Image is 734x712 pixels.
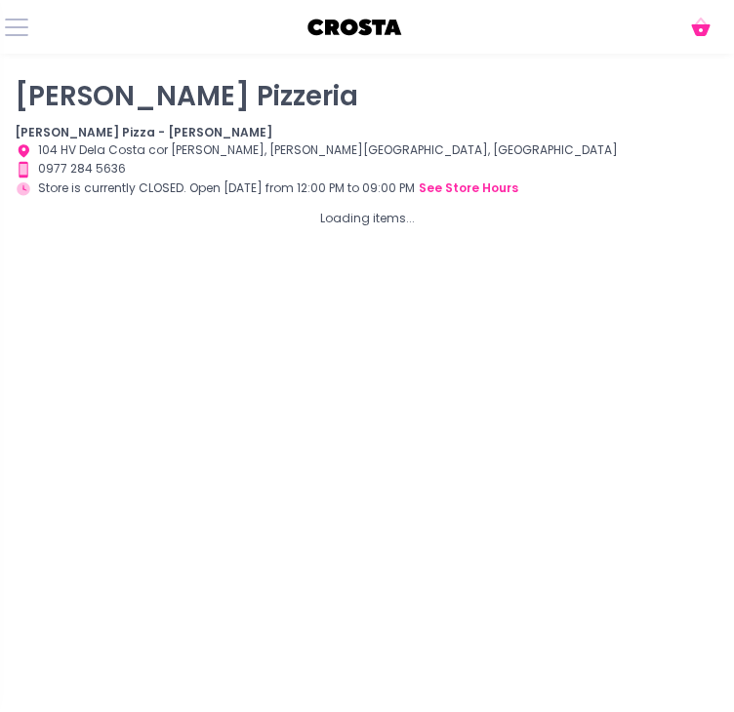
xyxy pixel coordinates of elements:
[15,210,719,227] div: Loading items...
[15,80,719,112] p: [PERSON_NAME] Pizzeria
[15,160,719,178] div: 0977 284 5636
[15,178,719,198] div: Store is currently CLOSED. Open [DATE] from 12:00 PM to 09:00 PM
[306,13,404,42] img: logo
[418,178,519,198] button: see store hours
[15,124,272,140] b: [PERSON_NAME] Pizza - [PERSON_NAME]
[15,141,719,160] div: 104 HV Dela Costa cor [PERSON_NAME], [PERSON_NAME][GEOGRAPHIC_DATA], [GEOGRAPHIC_DATA]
